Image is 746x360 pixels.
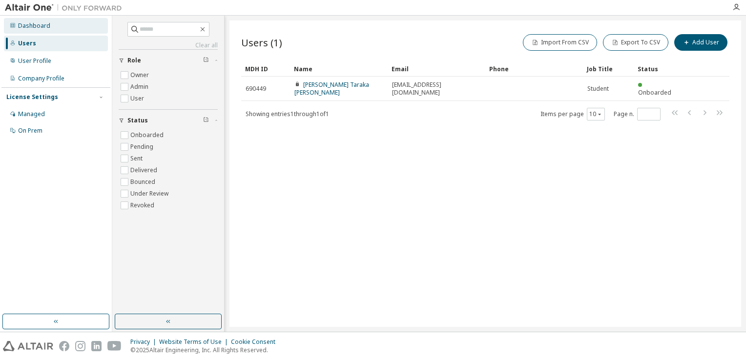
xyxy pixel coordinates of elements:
span: 690449 [246,85,266,93]
label: Admin [130,81,150,93]
label: Revoked [130,200,156,211]
div: License Settings [6,93,58,101]
span: Showing entries 1 through 1 of 1 [246,110,329,118]
button: Import From CSV [523,34,597,51]
button: Export To CSV [603,34,668,51]
div: User Profile [18,57,51,65]
span: Clear filter [203,57,209,64]
img: Altair One [5,3,127,13]
button: 10 [589,110,602,118]
label: Pending [130,141,155,153]
button: Role [119,50,218,71]
img: instagram.svg [75,341,85,351]
label: Owner [130,69,151,81]
button: Status [119,110,218,131]
label: User [130,93,146,104]
div: Job Title [587,61,630,77]
div: Managed [18,110,45,118]
p: © 2025 Altair Engineering, Inc. All Rights Reserved. [130,346,281,354]
span: Role [127,57,141,64]
div: Users [18,40,36,47]
a: [PERSON_NAME] Taraka [PERSON_NAME] [294,80,369,97]
label: Onboarded [130,129,166,141]
span: Student [587,85,609,93]
div: On Prem [18,127,42,135]
span: Users (1) [241,36,282,49]
label: Delivered [130,164,159,176]
div: Name [294,61,384,77]
img: altair_logo.svg [3,341,53,351]
span: [EMAIL_ADDRESS][DOMAIN_NAME] [392,81,481,97]
div: Website Terms of Use [159,338,231,346]
div: Phone [489,61,579,77]
span: Onboarded [638,88,671,97]
label: Under Review [130,188,170,200]
img: facebook.svg [59,341,69,351]
div: Privacy [130,338,159,346]
div: Company Profile [18,75,64,82]
label: Sent [130,153,145,164]
div: Email [392,61,481,77]
div: MDH ID [245,61,286,77]
img: youtube.svg [107,341,122,351]
button: Add User [674,34,727,51]
span: Status [127,117,148,124]
img: linkedin.svg [91,341,102,351]
a: Clear all [119,41,218,49]
div: Dashboard [18,22,50,30]
div: Cookie Consent [231,338,281,346]
span: Items per page [540,108,605,120]
label: Bounced [130,176,157,188]
div: Status [638,61,679,77]
span: Clear filter [203,117,209,124]
span: Page n. [614,108,661,120]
